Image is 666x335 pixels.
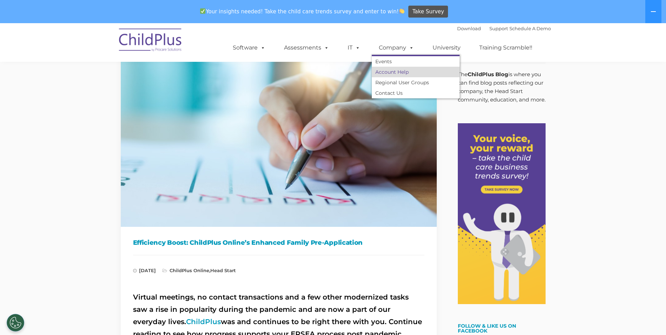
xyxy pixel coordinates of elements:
a: Company [372,41,421,55]
a: Head Start [210,268,236,273]
span: Take Survey [413,6,444,18]
a: Schedule A Demo [509,26,551,31]
button: Cookies Settings [7,314,24,331]
a: ChildPlus Online [170,268,209,273]
p: The is where you can find blog posts reflecting our company, the Head Start community, education,... [458,70,546,104]
a: Support [489,26,508,31]
font: | [457,26,551,31]
a: IT [341,41,367,55]
a: ChildPlus [186,317,221,326]
a: Download [457,26,481,31]
a: Training Scramble!! [472,41,539,55]
img: 👏 [399,8,404,14]
a: Follow & Like Us on Facebook [458,323,516,334]
span: , [163,268,236,273]
img: ChildPlus by Procare Solutions [116,24,186,59]
span: Your insights needed! Take the child care trends survey and enter to win! [197,5,408,18]
h1: Efficiency Boost: ChildPlus Online’s Enhanced Family Pre-Application [133,237,424,248]
img: ✅ [200,8,205,14]
a: Account Help [372,67,460,77]
img: Efficiency Boost: ChildPlus Online's Enhanced Family Pre-Application Process - Streamlining Appli... [121,49,437,227]
span: [DATE] [133,268,156,273]
a: Assessments [277,41,336,55]
a: Regional User Groups [372,77,460,88]
a: Events [372,56,460,67]
a: Take Survey [408,6,448,18]
a: Contact Us [372,88,460,98]
a: Software [226,41,272,55]
a: University [426,41,468,55]
strong: ChildPlus Blog [468,71,508,78]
